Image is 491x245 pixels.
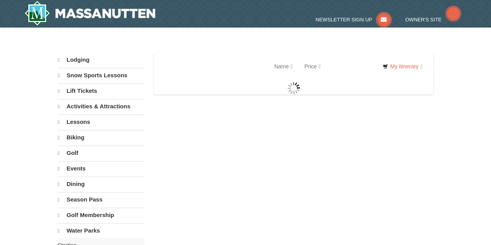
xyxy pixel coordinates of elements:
a: Owner's Site [405,17,461,23]
img: Massanutten Resort Logo [24,1,156,26]
a: Activities & Attractions [58,99,144,114]
a: Lift Tickets [58,83,144,98]
a: Massanutten Resort [24,1,156,26]
a: Dining [58,177,144,191]
a: My Itinerary [378,61,427,72]
img: wait gif [288,82,300,94]
a: Events [58,161,144,176]
a: Price [298,59,326,74]
span: Newsletter Sign Up [316,17,372,23]
span: Owner's Site [405,17,442,23]
a: Water Parks [58,223,144,238]
a: Golf Membership [58,208,144,222]
a: Name [269,59,298,74]
a: Snow Sports Lessons [58,68,144,83]
a: Lodging [58,53,144,67]
a: Newsletter Sign Up [316,17,392,23]
a: Golf [58,146,144,160]
a: Lessons [58,115,144,129]
a: Season Pass [58,192,144,207]
a: Biking [58,130,144,145]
